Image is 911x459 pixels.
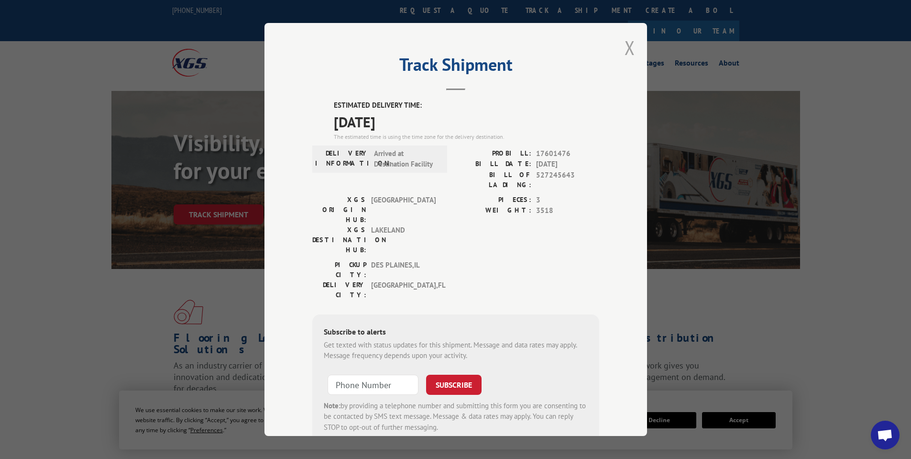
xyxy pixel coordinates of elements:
label: PROBILL: [456,148,531,159]
label: WEIGHT: [456,205,531,216]
span: 3518 [536,205,599,216]
label: ESTIMATED DELIVERY TIME: [334,100,599,111]
span: [DATE] [334,111,599,133]
input: Phone Number [328,375,418,395]
div: by providing a telephone number and submitting this form you are consenting to be contacted by SM... [324,401,588,433]
span: DES PLAINES , IL [371,260,436,280]
label: DELIVERY INFORMATION: [315,148,369,170]
label: PIECES: [456,195,531,206]
span: [GEOGRAPHIC_DATA] [371,195,436,225]
label: XGS ORIGIN HUB: [312,195,366,225]
span: 527245643 [536,170,599,190]
span: [GEOGRAPHIC_DATA] , FL [371,280,436,300]
span: [DATE] [536,159,599,170]
div: Get texted with status updates for this shipment. Message and data rates may apply. Message frequ... [324,340,588,361]
label: XGS DESTINATION HUB: [312,225,366,255]
button: SUBSCRIBE [426,375,482,395]
span: 3 [536,195,599,206]
span: LAKELAND [371,225,436,255]
span: Arrived at Destination Facility [374,148,439,170]
div: Open chat [871,421,900,449]
div: Subscribe to alerts [324,326,588,340]
button: Close modal [625,35,635,60]
label: PICKUP CITY: [312,260,366,280]
strong: Note: [324,401,340,410]
div: The estimated time is using the time zone for the delivery destination. [334,133,599,141]
h2: Track Shipment [312,58,599,76]
span: 17601476 [536,148,599,159]
label: DELIVERY CITY: [312,280,366,300]
label: BILL OF LADING: [456,170,531,190]
label: BILL DATE: [456,159,531,170]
